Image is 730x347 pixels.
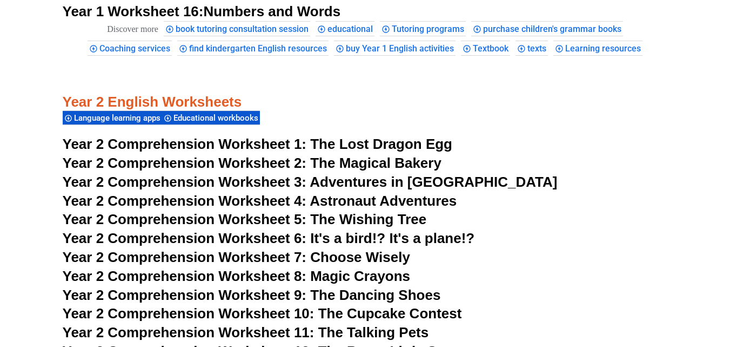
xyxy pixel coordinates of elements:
span: Learning resources [565,43,644,54]
a: Year 1 Worksheet 16:Numbers and Words [63,3,341,19]
a: Year 2 Comprehension Worksheet 10: The Cupcake Contest [63,305,462,322]
span: Year 1 Worksheet 16: [63,3,204,19]
span: buy Year 1 English activities [346,43,457,54]
div: These are topics related to the article that might interest you [107,22,158,37]
a: Year 2 Comprehension Worksheet 4: Astronaut Adventures [63,193,457,209]
span: The Lost Dragon Egg [310,136,452,152]
span: book tutoring consultation session [176,24,312,34]
span: Year 2 Comprehension Worksheet 4: [63,193,307,209]
span: purchase children's grammar books [483,24,625,34]
a: Year 2 Comprehension Worksheet 3: Adventures in [GEOGRAPHIC_DATA] [63,174,558,190]
span: Choose Wisely [310,249,410,265]
span: The Magical Bakery [310,155,441,171]
div: book tutoring consultation session [164,21,310,36]
span: texts [527,43,550,54]
iframe: Chat Widget [676,295,730,347]
a: Year 2 Comprehension Worksheet 8: Magic Crayons [63,268,411,284]
a: Year 2 Comprehension Worksheet 11: The Talking Pets [63,324,429,341]
span: Adventures in [GEOGRAPHIC_DATA] [310,174,557,190]
span: Coaching services [99,43,173,54]
span: Year 2 Comprehension Worksheet 2: [63,155,307,171]
div: Coaching services [88,41,172,56]
a: Year 2 Comprehension Worksheet 9: The Dancing Shoes [63,287,441,303]
div: find kindergarten English resources [177,41,329,56]
span: find kindergarten English resources [189,43,330,54]
div: Textbook [461,41,510,56]
span: Textbook [473,43,512,54]
a: Year 2 Comprehension Worksheet 1: The Lost Dragon Egg [63,136,452,152]
div: Educational workbooks [162,110,260,125]
span: Year 2 Comprehension Worksheet 5: [63,211,307,227]
span: educational [327,24,376,34]
div: purchase children's grammar books [471,21,623,36]
div: educational [316,21,374,36]
span: Language learning apps [74,113,164,123]
div: buy Year 1 English activities [334,41,456,56]
div: Tutoring programs [380,21,466,36]
span: Year 2 Comprehension Worksheet 7: [63,249,307,265]
span: Astronaut Adventures [310,193,457,209]
span: Tutoring programs [392,24,467,34]
span: Year 2 Comprehension Worksheet 3: [63,174,307,190]
a: Year 2 Comprehension Worksheet 5: The Wishing Tree [63,211,427,227]
span: The Wishing Tree [310,211,426,227]
a: Year 2 Comprehension Worksheet 2: The Magical Bakery [63,155,441,171]
div: texts [515,41,548,56]
h3: Year 2 English Worksheets [63,56,668,111]
span: Year 2 Comprehension Worksheet 1: [63,136,307,152]
div: Language learning apps [63,110,162,125]
a: Year 2 Comprehension Worksheet 6: It's a bird!? It's a plane!? [63,230,475,246]
a: Year 2 Comprehension Worksheet 7: Choose Wisely [63,249,410,265]
div: Learning resources [553,41,642,56]
span: Educational workbooks [173,113,262,123]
